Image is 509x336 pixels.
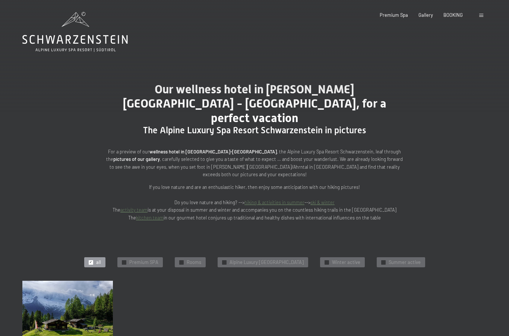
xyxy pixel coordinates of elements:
[382,260,385,264] span: ✓
[113,156,160,162] strong: pictures of our gallery
[418,12,433,18] a: Gallery
[136,215,164,221] a: kitchen team
[380,12,408,18] a: Premium Spa
[223,260,225,264] span: ✓
[244,199,304,205] a: hiking & activities in summer
[187,259,201,266] span: Rooms
[123,260,125,264] span: ✓
[129,259,158,266] span: Premium SPA
[310,199,335,205] a: ski & winter
[120,207,148,213] a: activity team
[332,259,360,266] span: Winter active
[143,125,366,136] span: The Alpine Luxury Spa Resort Schwarzenstein in pictures
[96,259,101,266] span: all
[389,259,421,266] span: Summer active
[325,260,328,264] span: ✓
[443,12,463,18] a: BOOKING
[180,260,183,264] span: ✓
[105,183,404,221] p: If you love nature and are an enthusiastic hiker, then enjoy some anticipation with our hiking pi...
[149,149,277,155] strong: wellness hotel in [GEOGRAPHIC_DATA]-[GEOGRAPHIC_DATA]
[89,260,92,264] span: ✓
[105,148,404,178] p: For a preview of our , the Alpine Luxury Spa Resort Schwarzenstein, leaf through the , carefully ...
[209,281,300,332] img: [Translate to Englisch:]
[230,259,304,266] span: Alpine Luxury [GEOGRAPHIC_DATA]
[123,82,386,125] span: Our wellness hotel in [PERSON_NAME][GEOGRAPHIC_DATA] - [GEOGRAPHIC_DATA], for a perfect vacation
